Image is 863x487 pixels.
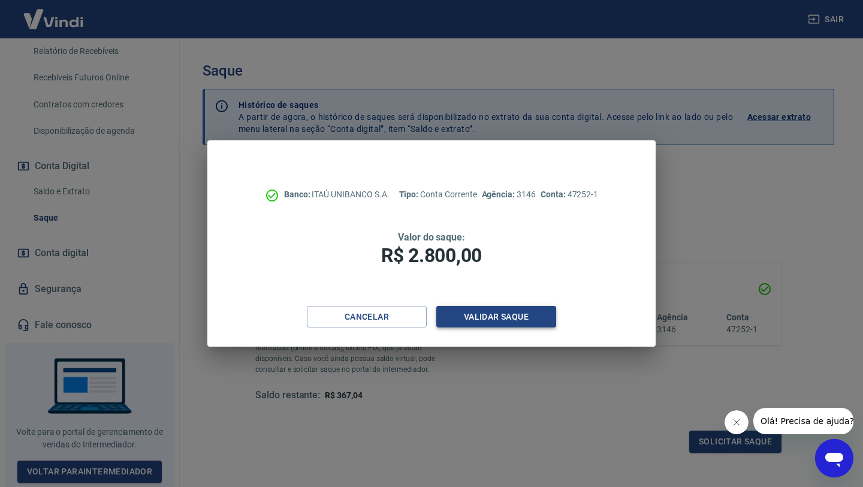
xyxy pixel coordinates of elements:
[284,188,390,201] p: ITAÚ UNIBANCO S.A.
[307,306,427,328] button: Cancelar
[399,190,421,199] span: Tipo:
[725,410,749,434] iframe: Fechar mensagem
[753,408,853,434] iframe: Mensagem da empresa
[482,190,517,199] span: Agência:
[541,190,568,199] span: Conta:
[284,190,312,199] span: Banco:
[541,188,598,201] p: 47252-1
[399,188,477,201] p: Conta Corrente
[436,306,556,328] button: Validar saque
[815,439,853,477] iframe: Botão para abrir a janela de mensagens
[7,8,101,18] span: Olá! Precisa de ajuda?
[398,232,465,243] span: Valor do saque:
[381,244,482,267] span: R$ 2.800,00
[482,188,536,201] p: 3146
